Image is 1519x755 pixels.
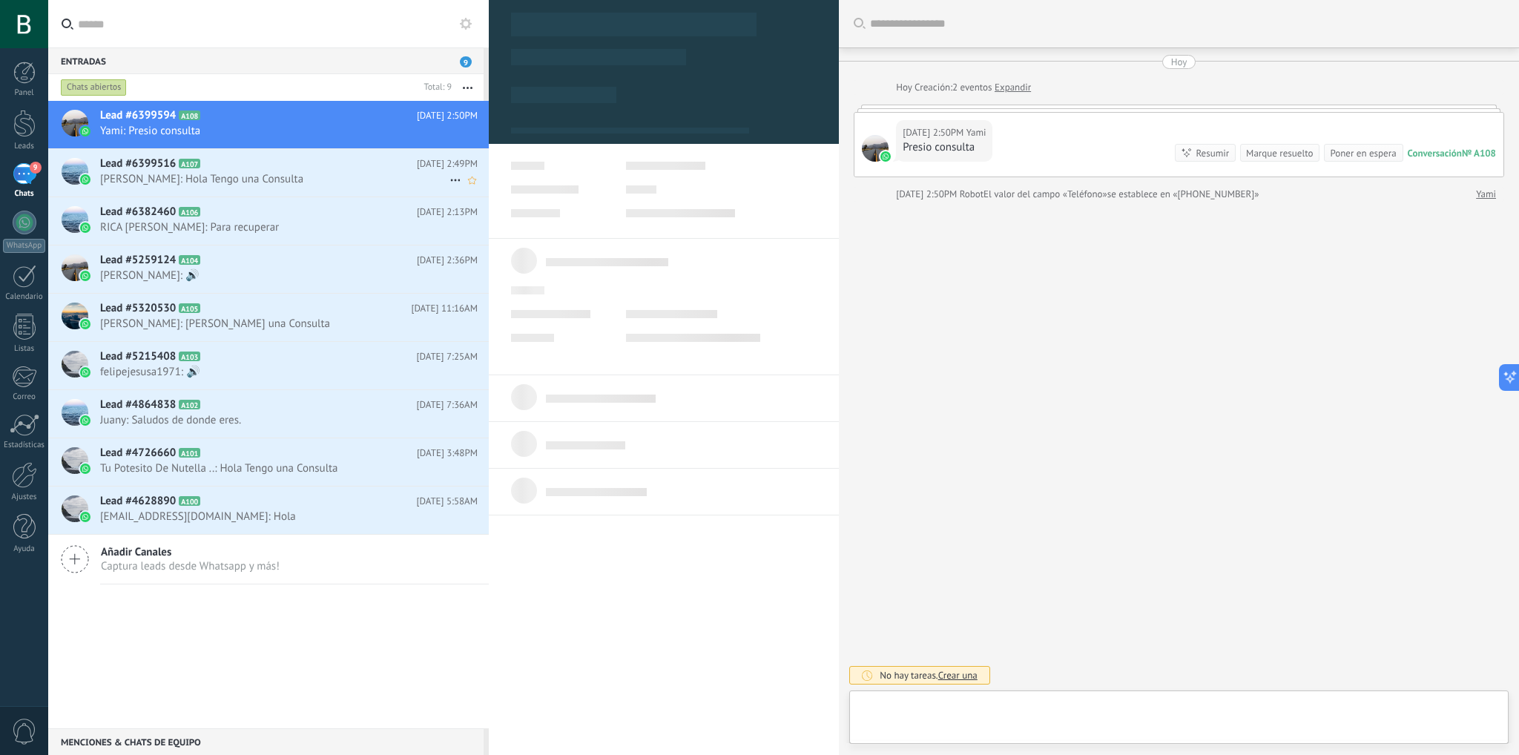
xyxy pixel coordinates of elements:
div: Resumir [1196,146,1229,160]
span: [DATE] 2:49PM [417,156,478,171]
img: waba.svg [80,415,90,426]
img: waba.svg [80,126,90,136]
img: waba.svg [80,222,90,233]
div: Ayuda [3,544,46,554]
span: Lead #4864838 [100,398,176,412]
span: se establece en «[PHONE_NUMBER]» [1107,187,1259,202]
span: Juany: Saludos de donde eres. [100,413,449,427]
span: [EMAIL_ADDRESS][DOMAIN_NAME]: Hola [100,510,449,524]
span: [DATE] 11:16AM [411,301,478,316]
div: № A108 [1462,147,1496,159]
a: Lead #6399594 A108 [DATE] 2:50PM Yami: Presio consulta [48,101,489,148]
span: Lead #6399594 [100,108,176,123]
div: Menciones & Chats de equipo [48,728,484,755]
div: Listas [3,344,46,354]
span: [DATE] 5:58AM [417,494,478,509]
span: [PERSON_NAME]: Hola Tengo una Consulta [100,172,449,186]
span: Crear una [938,669,978,682]
div: [DATE] 2:50PM [903,125,966,140]
span: Yami: Presio consulta [100,124,449,138]
div: Hoy [1171,55,1187,69]
span: Lead #4726660 [100,446,176,461]
span: A103 [179,352,200,361]
div: Ajustes [3,492,46,502]
span: Lead #4628890 [100,494,176,509]
span: [DATE] 2:36PM [417,253,478,268]
div: Correo [3,392,46,402]
div: Chats [3,189,46,199]
img: waba.svg [80,319,90,329]
span: felipejesusa1971: 🔊 [100,365,449,379]
span: A102 [179,400,200,409]
span: A100 [179,496,200,506]
div: Panel [3,88,46,98]
div: Total: 9 [418,80,452,95]
div: Estadísticas [3,441,46,450]
div: Chats abiertos [61,79,127,96]
div: Leads [3,142,46,151]
span: Lead #6399516 [100,156,176,171]
span: Añadir Canales [101,545,280,559]
span: Lead #6382460 [100,205,176,220]
span: El valor del campo «Teléfono» [983,187,1107,202]
span: [DATE] 2:50PM [417,108,478,123]
div: Presio consulta [903,140,986,155]
div: Marque resuelto [1246,146,1313,160]
span: Robot [960,188,983,200]
span: RICA [PERSON_NAME]: Para recuperar [100,220,449,234]
div: No hay tareas. [880,669,978,682]
span: Captura leads desde Whatsapp y más! [101,559,280,573]
span: Tu Potesito De Nutella ..: Hola Tengo una Consulta [100,461,449,475]
div: Calendario [3,292,46,302]
span: A108 [179,111,200,120]
div: WhatsApp [3,239,45,253]
div: Entradas [48,47,484,74]
span: [PERSON_NAME]: [PERSON_NAME] una Consulta [100,317,449,331]
span: A105 [179,303,200,313]
a: Lead #4726660 A101 [DATE] 3:48PM Tu Potesito De Nutella ..: Hola Tengo una Consulta [48,438,489,486]
div: Conversación [1408,147,1462,159]
span: Yami [966,125,986,140]
span: A106 [179,207,200,217]
a: Lead #4628890 A100 [DATE] 5:58AM [EMAIL_ADDRESS][DOMAIN_NAME]: Hola [48,487,489,534]
img: waba.svg [80,271,90,281]
a: Lead #5215408 A103 [DATE] 7:25AM felipejesusa1971: 🔊 [48,342,489,389]
span: Lead #5320530 [100,301,176,316]
img: waba.svg [80,174,90,185]
span: Yami [862,135,889,162]
img: waba.svg [80,367,90,377]
img: waba.svg [80,512,90,522]
a: Lead #4864838 A102 [DATE] 7:36AM Juany: Saludos de donde eres. [48,390,489,438]
span: 9 [30,162,42,174]
span: [DATE] 7:36AM [417,398,478,412]
span: A107 [179,159,200,168]
a: Yami [1476,187,1496,202]
span: A101 [179,448,200,458]
span: Lead #5215408 [100,349,176,364]
img: waba.svg [880,151,891,162]
span: [DATE] 2:13PM [417,205,478,220]
span: [DATE] 7:25AM [417,349,478,364]
a: Expandir [995,80,1031,95]
a: Lead #6399516 A107 [DATE] 2:49PM [PERSON_NAME]: Hola Tengo una Consulta [48,149,489,197]
img: waba.svg [80,464,90,474]
div: [DATE] 2:50PM [896,187,959,202]
div: Creación: [896,80,1031,95]
span: [DATE] 3:48PM [417,446,478,461]
div: Hoy [896,80,915,95]
span: 2 eventos [952,80,992,95]
a: Lead #6382460 A106 [DATE] 2:13PM RICA [PERSON_NAME]: Para recuperar [48,197,489,245]
span: [PERSON_NAME]: 🔊 [100,268,449,283]
div: Poner en espera [1330,146,1396,160]
span: 9 [460,56,472,67]
span: A104 [179,255,200,265]
a: Lead #5320530 A105 [DATE] 11:16AM [PERSON_NAME]: [PERSON_NAME] una Consulta [48,294,489,341]
a: Lead #5259124 A104 [DATE] 2:36PM [PERSON_NAME]: 🔊 [48,245,489,293]
span: Lead #5259124 [100,253,176,268]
